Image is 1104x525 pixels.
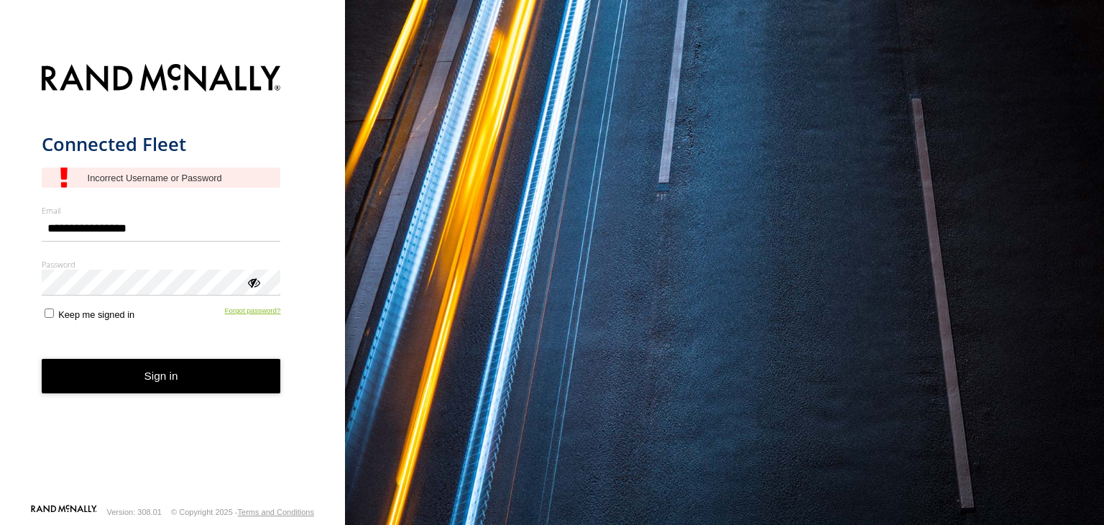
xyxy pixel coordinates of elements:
[225,306,281,320] a: Forgot password?
[238,508,314,516] a: Terms and Conditions
[42,55,304,503] form: main
[31,505,97,519] a: Visit our Website
[42,259,281,270] label: Password
[42,205,281,216] label: Email
[42,359,281,394] button: Sign in
[45,309,54,318] input: Keep me signed in
[246,275,260,289] div: ViewPassword
[58,309,134,320] span: Keep me signed in
[42,61,281,98] img: Rand McNally
[42,132,281,156] h1: Connected Fleet
[171,508,314,516] div: © Copyright 2025 -
[107,508,162,516] div: Version: 308.01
